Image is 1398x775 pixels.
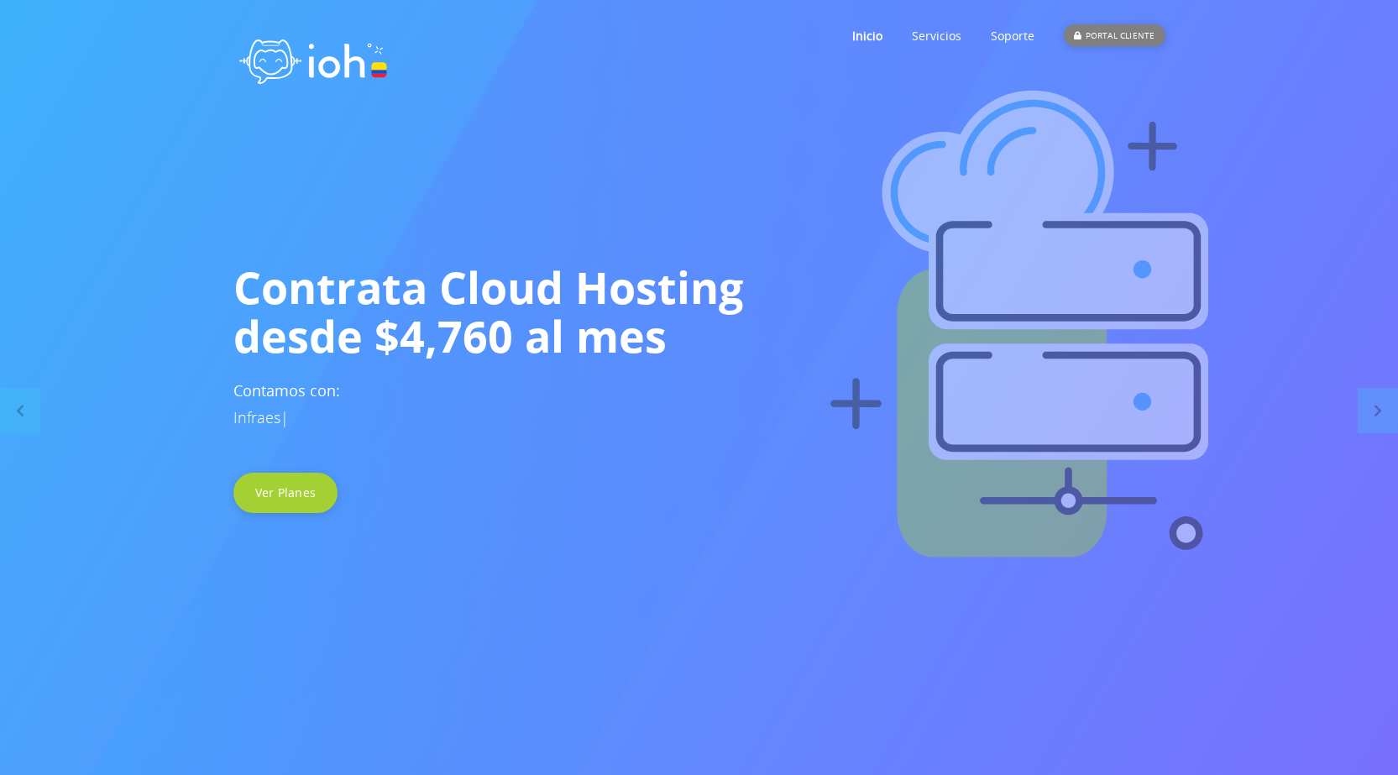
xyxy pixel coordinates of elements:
img: logo ioh [233,21,393,96]
span: Infraes [233,407,280,427]
a: Servicios [912,3,961,69]
h3: Contamos con: [233,377,1165,431]
a: PORTAL CLIENTE [1064,3,1165,69]
div: PORTAL CLIENTE [1064,24,1165,46]
a: Ver Planes [233,473,338,513]
h1: Contrata Cloud Hosting desde $4,760 al mes [233,263,1165,360]
span: | [280,407,289,427]
a: Inicio [852,3,882,69]
a: Soporte [991,3,1034,69]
